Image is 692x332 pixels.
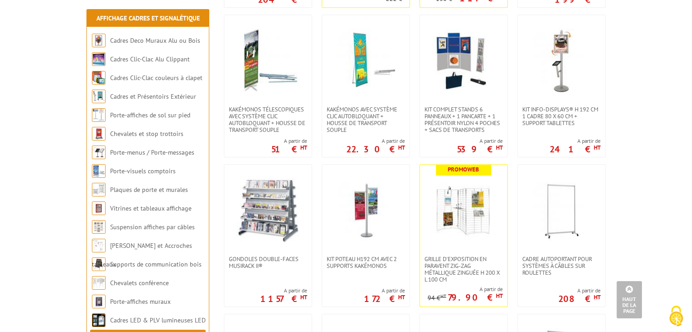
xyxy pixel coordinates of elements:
a: Cadres LED & PLV lumineuses LED [110,316,206,324]
img: Kit poteau H192 cm avec 2 supports kakémonos [334,178,398,242]
b: Promoweb [448,166,479,173]
span: A partir de [364,287,405,294]
span: A partir de [271,137,307,145]
a: Porte-affiches muraux [110,297,171,306]
a: Suspension affiches par câbles [110,223,195,231]
img: Plaques de porte et murales [92,183,106,196]
span: A partir de [550,137,601,145]
img: Cadres Deco Muraux Alu ou Bois [92,34,106,47]
a: Vitrines et tableaux affichage [110,204,192,212]
img: Cadres Clic-Clac Alu Clippant [92,52,106,66]
img: Porte-visuels comptoirs [92,164,106,178]
span: Grille d'exposition en paravent zig-zag métallique Zinguée H 200 x L 100 cm [424,256,503,283]
img: Cadres Clic-Clac couleurs à clapet [92,71,106,85]
p: 172 € [364,296,405,302]
img: Grille d'exposition en paravent zig-zag métallique Zinguée H 200 x L 100 cm [432,178,495,242]
img: Cimaises et Accroches tableaux [92,239,106,252]
a: Chevalets conférence [110,279,169,287]
p: 22.30 € [346,146,405,152]
span: Kit complet stands 6 panneaux + 1 pancarte + 1 présentoir nylon 4 poches + sacs de transports [424,106,503,133]
span: A partir de [260,287,307,294]
span: A partir de [346,137,405,145]
img: Porte-menus / Porte-messages [92,146,106,159]
a: Cadres Deco Muraux Alu ou Bois [110,36,200,45]
sup: HT [496,292,503,300]
span: A partir de [428,286,503,293]
a: Cadres Clic-Clac Alu Clippant [110,55,190,63]
sup: HT [496,144,503,151]
p: 208 € [558,296,601,302]
a: Kakémonos télescopiques avec système clic autobloquant + housse de transport souple [224,106,312,133]
img: Cadres LED & PLV lumineuses LED [92,313,106,327]
span: A partir de [457,137,503,145]
span: kakémonos avec système clic autobloquant + housse de transport souple [327,106,405,133]
p: 94 € [428,295,446,302]
span: Kakémonos télescopiques avec système clic autobloquant + housse de transport souple [229,106,307,133]
sup: HT [398,144,405,151]
img: Chevalets conférence [92,276,106,290]
sup: HT [300,293,307,301]
a: [PERSON_NAME] et Accroches tableaux [92,241,192,268]
sup: HT [398,293,405,301]
button: Cookies (fenêtre modale) [660,301,692,332]
a: Cadres Clic-Clac couleurs à clapet [110,74,202,82]
span: Kit poteau H192 cm avec 2 supports kakémonos [327,256,405,269]
img: Kakémonos télescopiques avec système clic autobloquant + housse de transport souple [236,29,300,92]
span: Cadre autoportant pour systèmes à câbles sur roulettes [522,256,601,276]
a: Affichage Cadres et Signalétique [96,14,200,22]
a: Gondoles double-faces Musirack II® [224,256,312,269]
img: Cookies (fenêtre modale) [665,305,687,327]
img: Kit complet stands 6 panneaux + 1 pancarte + 1 présentoir nylon 4 poches + sacs de transports [432,29,495,92]
a: Plaques de porte et murales [110,186,188,194]
img: Cadres et Présentoirs Extérieur [92,90,106,103]
a: Haut de la page [616,281,642,318]
span: Kit Info-Displays® H 192 cm 1 cadre 80 x 60 cm + support Tablettes [522,106,601,126]
a: Porte-visuels comptoirs [110,167,176,175]
sup: HT [594,293,601,301]
img: Suspension affiches par câbles [92,220,106,234]
a: Grille d'exposition en paravent zig-zag métallique Zinguée H 200 x L 100 cm [420,256,507,283]
img: Gondoles double-faces Musirack II® [237,178,299,242]
img: Cadre autoportant pour systèmes à câbles sur roulettes [530,178,593,242]
a: Kit poteau H192 cm avec 2 supports kakémonos [322,256,409,269]
img: Porte-affiches de sol sur pied [92,108,106,122]
img: Porte-affiches muraux [92,295,106,308]
a: kakémonos avec système clic autobloquant + housse de transport souple [322,106,409,133]
img: kakémonos avec système clic autobloquant + housse de transport souple [334,29,398,92]
img: Kit Info-Displays® H 192 cm 1 cadre 80 x 60 cm + support Tablettes [530,29,593,92]
a: Kit complet stands 6 panneaux + 1 pancarte + 1 présentoir nylon 4 poches + sacs de transports [420,106,507,133]
a: Cadre autoportant pour systèmes à câbles sur roulettes [518,256,605,276]
span: Gondoles double-faces Musirack II® [229,256,307,269]
img: Chevalets et stop trottoirs [92,127,106,141]
a: Porte-menus / Porte-messages [110,148,194,156]
p: 1157 € [260,296,307,302]
a: Porte-affiches de sol sur pied [110,111,190,119]
sup: HT [440,293,446,299]
p: 539 € [457,146,503,152]
sup: HT [300,144,307,151]
a: Supports de communication bois [110,260,202,268]
img: Vitrines et tableaux affichage [92,201,106,215]
p: 241 € [550,146,601,152]
a: Chevalets et stop trottoirs [110,130,183,138]
sup: HT [594,144,601,151]
a: Cadres et Présentoirs Extérieur [110,92,196,101]
span: A partir de [558,287,601,294]
a: Kit Info-Displays® H 192 cm 1 cadre 80 x 60 cm + support Tablettes [518,106,605,126]
p: 79.90 € [448,295,503,300]
p: 51 € [271,146,307,152]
